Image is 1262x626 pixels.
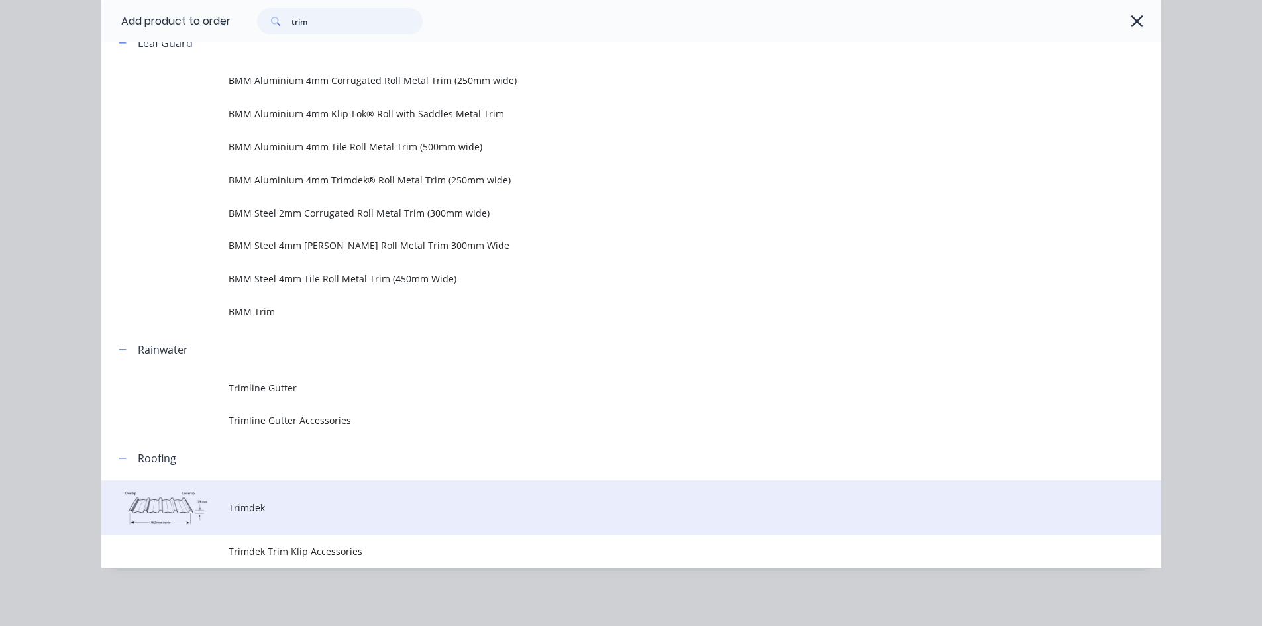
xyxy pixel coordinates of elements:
[229,206,974,220] span: BMM Steel 2mm Corrugated Roll Metal Trim (300mm wide)
[229,413,974,427] span: Trimline Gutter Accessories
[229,238,974,252] span: BMM Steel 4mm [PERSON_NAME] Roll Metal Trim 300mm Wide
[138,342,188,358] div: Rainwater
[229,272,974,286] span: BMM Steel 4mm Tile Roll Metal Trim (450mm Wide)
[229,173,974,187] span: BMM Aluminium 4mm Trimdek® Roll Metal Trim (250mm wide)
[138,35,193,51] div: Leaf Guard
[229,501,974,515] span: Trimdek
[229,140,974,154] span: BMM Aluminium 4mm Tile Roll Metal Trim (500mm wide)
[291,8,423,34] input: Search...
[229,545,974,558] span: Trimdek Trim Klip Accessories
[229,381,974,395] span: Trimline Gutter
[229,107,974,121] span: BMM Aluminium 4mm Klip-Lok® Roll with Saddles Metal Trim
[229,305,974,319] span: BMM Trim
[138,450,176,466] div: Roofing
[229,74,974,87] span: BMM Aluminium 4mm Corrugated Roll Metal Trim (250mm wide)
